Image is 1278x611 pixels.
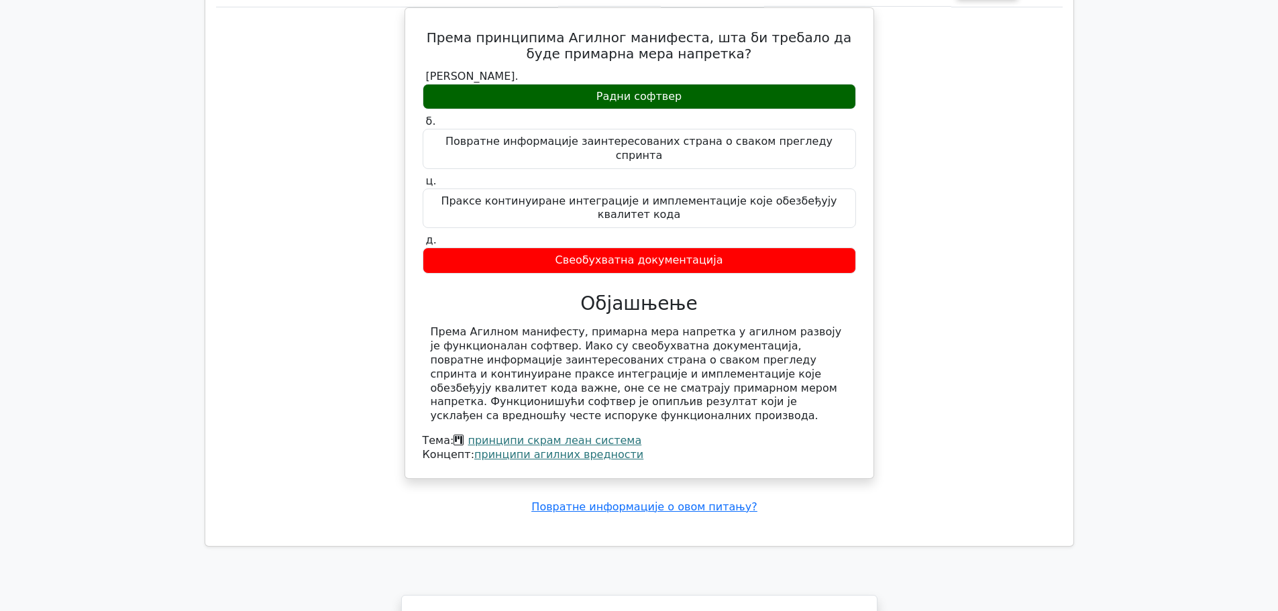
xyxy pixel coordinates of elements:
[555,254,723,266] font: Свеобухватна документација
[426,115,436,127] font: б.
[426,174,437,187] font: ц.
[445,135,833,162] font: Повратне информације заинтересованих страна о сваком прегледу спринта
[531,500,757,513] a: Повратне информације о овом питању?
[441,195,837,221] font: Праксе континуиране интеграције и имплементације које обезбеђују квалитет кода
[596,90,682,103] font: Радни софтвер
[580,292,698,315] font: Објашњење
[427,30,851,62] font: Према принципима Агилног манифеста, шта би требало да буде примарна мера напретка?
[426,233,437,246] font: д.
[423,448,475,461] font: Концепт:
[431,325,842,422] font: Према Агилном манифесту, примарна мера напретка у агилном развоју је функционалан софтвер. Иако с...
[423,434,454,447] font: Тема:
[474,448,643,461] a: принципи агилних вредности
[468,434,641,447] a: принципи скрам леан система
[426,70,519,82] font: [PERSON_NAME].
